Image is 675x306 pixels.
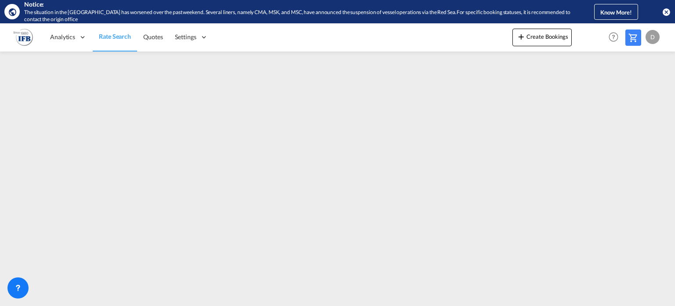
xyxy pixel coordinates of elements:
[169,23,214,52] div: Settings
[93,23,137,52] a: Rate Search
[646,30,660,44] div: D
[13,27,33,47] img: b628ab10256c11eeb52753acbc15d091.png
[44,23,93,52] div: Analytics
[662,7,671,16] button: icon-close-circle
[99,33,131,40] span: Rate Search
[516,31,526,42] md-icon: icon-plus 400-fg
[143,33,163,41] span: Quotes
[24,9,571,24] div: The situation in the Red Sea has worsened over the past weekend. Several liners, namely CMA, MSK,...
[600,9,632,16] span: Know More!
[8,7,17,16] md-icon: icon-earth
[606,29,621,44] span: Help
[606,29,625,45] div: Help
[512,29,572,46] button: icon-plus 400-fgCreate Bookings
[175,33,196,41] span: Settings
[50,33,75,41] span: Analytics
[594,4,638,20] button: Know More!
[137,23,169,52] a: Quotes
